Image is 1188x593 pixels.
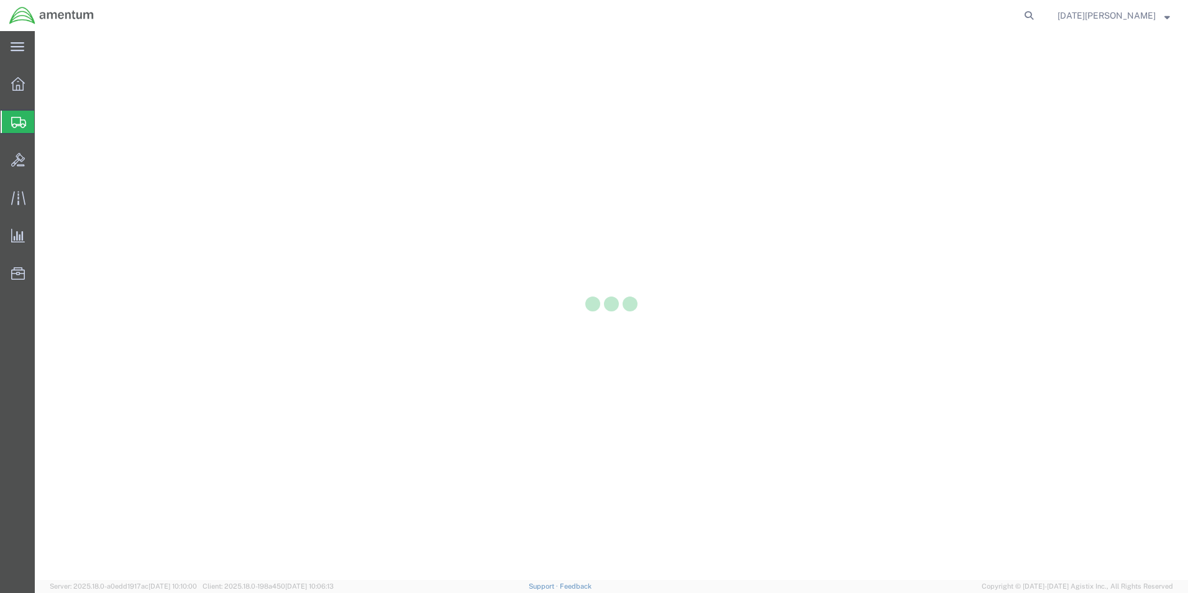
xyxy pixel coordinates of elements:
button: [DATE][PERSON_NAME] [1057,8,1171,23]
span: Client: 2025.18.0-198a450 [203,582,334,590]
span: [DATE] 10:06:13 [285,582,334,590]
span: Copyright © [DATE]-[DATE] Agistix Inc., All Rights Reserved [982,581,1173,592]
a: Support [529,582,560,590]
img: logo [9,6,94,25]
span: Server: 2025.18.0-a0edd1917ac [50,582,197,590]
a: Feedback [560,582,592,590]
span: [DATE] 10:10:00 [148,582,197,590]
span: Noel Arrieta [1058,9,1156,22]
